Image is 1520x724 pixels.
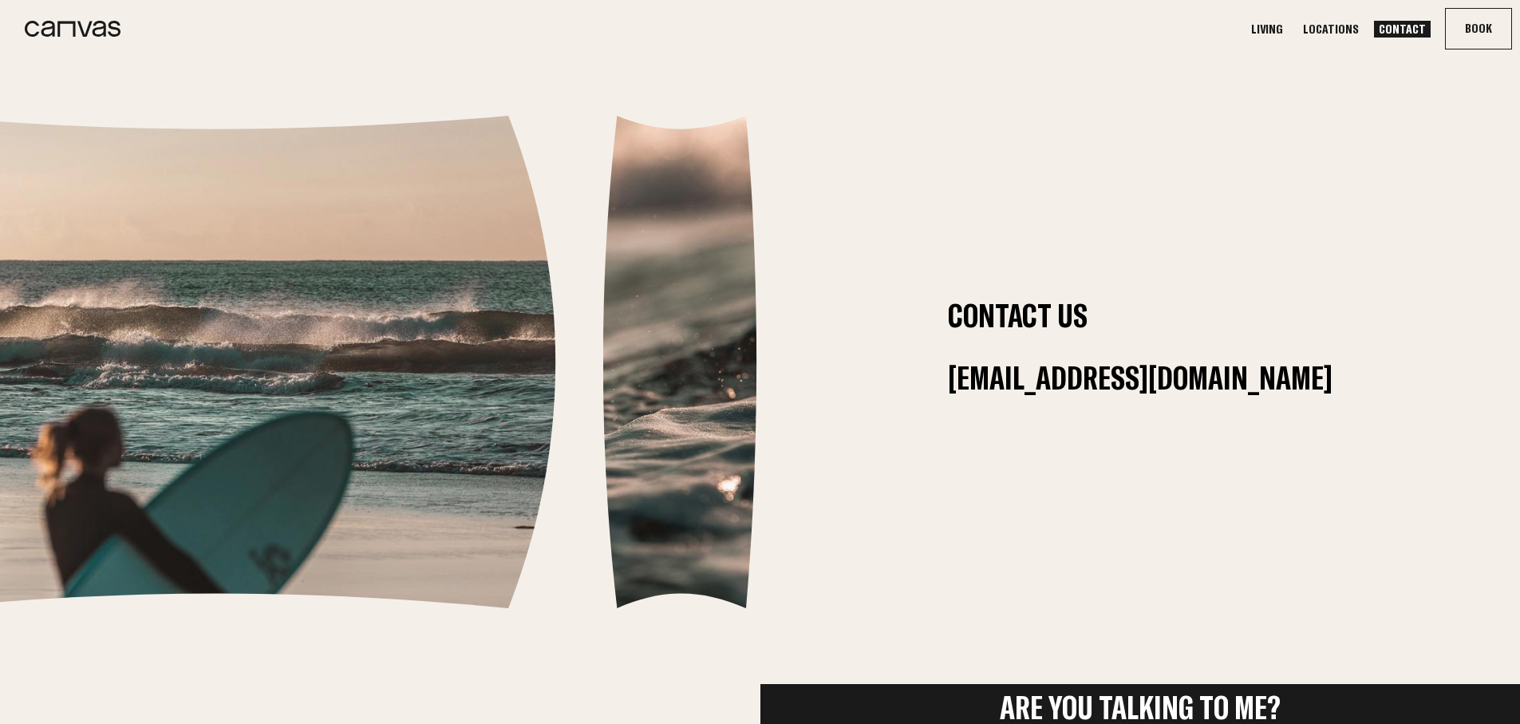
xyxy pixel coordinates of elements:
h1: Contact Us [948,300,1332,330]
a: Contact [1374,21,1431,38]
button: Book [1446,9,1511,49]
a: Living [1246,21,1288,38]
a: Locations [1298,21,1364,38]
a: [EMAIL_ADDRESS][DOMAIN_NAME] [948,362,1332,393]
img: f51425e637488006e53d063710fa9d9f44a46166-400x1200.jpg [603,116,760,608]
